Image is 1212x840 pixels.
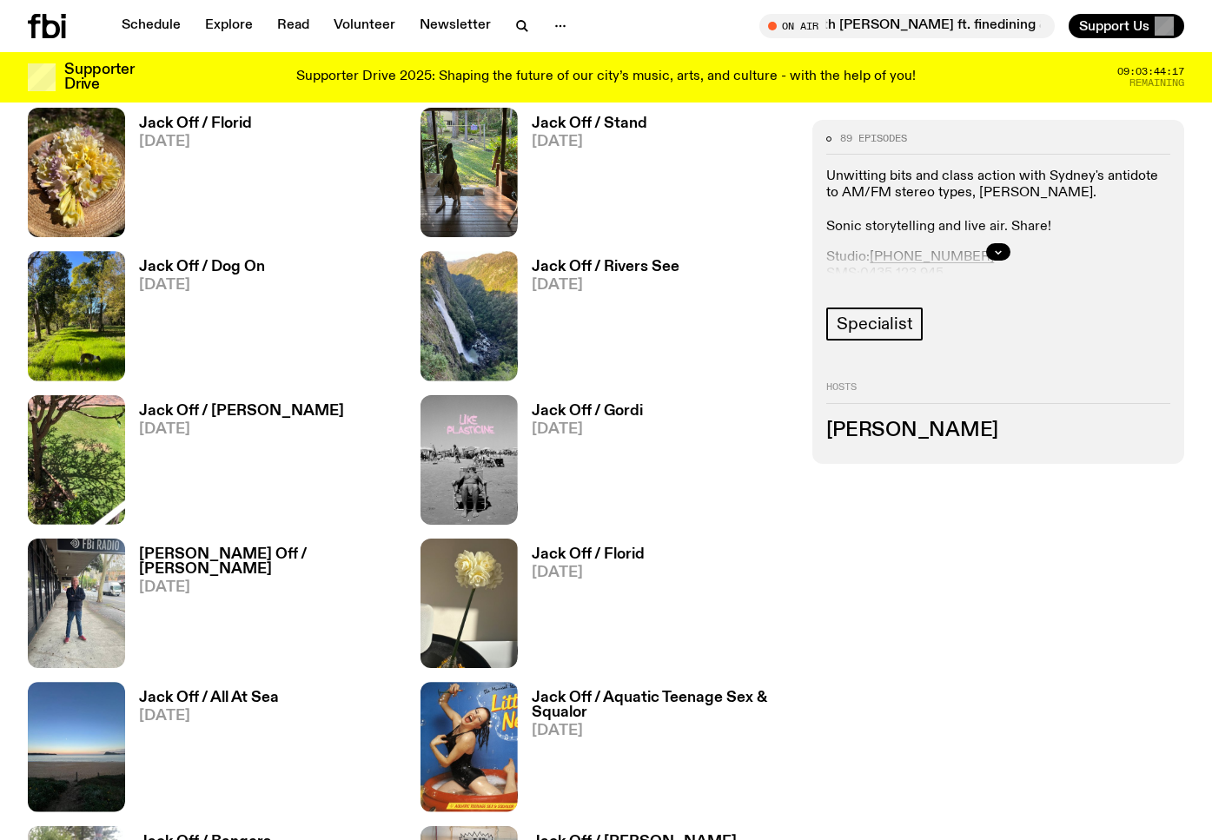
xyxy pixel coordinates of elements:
[296,69,916,85] p: Supporter Drive 2025: Shaping the future of our city’s music, arts, and culture - with the help o...
[139,709,279,724] span: [DATE]
[125,116,252,237] a: Jack Off / Florid[DATE]
[532,135,647,149] span: [DATE]
[139,580,400,595] span: [DATE]
[532,547,645,562] h3: Jack Off / Florid
[1117,67,1184,76] span: 09:03:44:17
[139,135,252,149] span: [DATE]
[1079,18,1149,34] span: Support Us
[518,260,679,380] a: Jack Off / Rivers See[DATE]
[532,278,679,293] span: [DATE]
[111,14,191,38] a: Schedule
[759,14,1055,38] button: On AirSunset with [PERSON_NAME] ft. finedining & Izzy G
[409,14,501,38] a: Newsletter
[532,404,643,419] h3: Jack Off / Gordi
[139,260,265,274] h3: Jack Off / Dog On
[139,547,400,577] h3: [PERSON_NAME] Off / [PERSON_NAME]
[139,278,265,293] span: [DATE]
[139,116,252,131] h3: Jack Off / Florid
[125,691,279,811] a: Jack Off / All At Sea[DATE]
[139,422,344,437] span: [DATE]
[28,539,125,668] img: Charlie Owen standing in front of the fbi radio station
[826,383,1170,404] h2: Hosts
[64,63,134,92] h3: Supporter Drive
[532,116,647,131] h3: Jack Off / Stand
[267,14,320,38] a: Read
[826,308,923,341] a: Specialist
[532,724,792,738] span: [DATE]
[532,422,643,437] span: [DATE]
[518,404,643,525] a: Jack Off / Gordi[DATE]
[518,691,792,811] a: Jack Off / Aquatic Teenage Sex & Squalor[DATE]
[826,169,1170,236] p: Unwitting bits and class action with Sydney's antidote to AM/FM stereo types, [PERSON_NAME]. Soni...
[532,566,645,580] span: [DATE]
[1069,14,1184,38] button: Support Us
[421,682,518,811] img: Album cover of Little Nell sitting in a kiddie pool wearing a swimsuit
[323,14,406,38] a: Volunteer
[532,691,792,720] h3: Jack Off / Aquatic Teenage Sex & Squalor
[125,404,344,525] a: Jack Off / [PERSON_NAME][DATE]
[195,14,263,38] a: Explore
[139,691,279,705] h3: Jack Off / All At Sea
[1129,78,1184,88] span: Remaining
[139,404,344,419] h3: Jack Off / [PERSON_NAME]
[826,421,1170,440] h3: [PERSON_NAME]
[518,116,647,237] a: Jack Off / Stand[DATE]
[518,547,645,668] a: Jack Off / Florid[DATE]
[532,260,679,274] h3: Jack Off / Rivers See
[421,108,518,237] img: A Kangaroo on a porch with a yard in the background
[840,134,907,143] span: 89 episodes
[125,260,265,380] a: Jack Off / Dog On[DATE]
[125,547,400,668] a: [PERSON_NAME] Off / [PERSON_NAME][DATE]
[837,315,912,334] span: Specialist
